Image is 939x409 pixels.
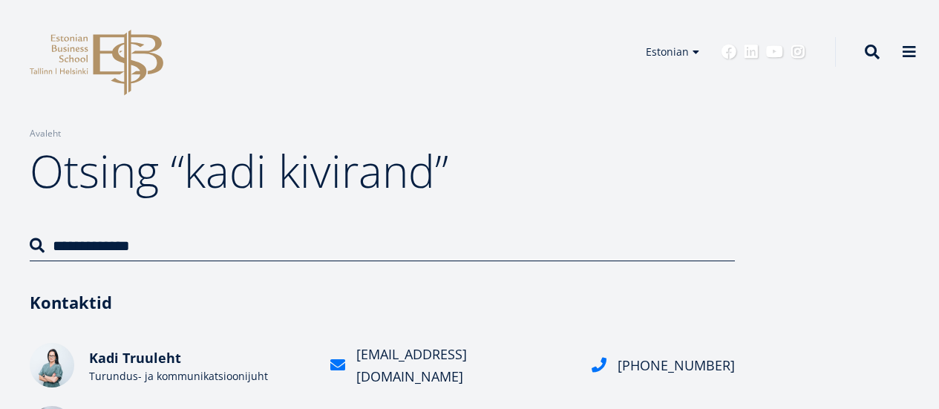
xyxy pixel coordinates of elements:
span: Kadi Truuleht [89,349,181,367]
h3: Kontaktid [30,291,735,313]
a: Avaleht [30,126,61,141]
div: Turundus- ja kommunikatsioonijuht [89,369,312,384]
a: Facebook [722,45,736,59]
a: Youtube [766,45,783,59]
a: Linkedin [744,45,759,59]
h1: Otsing “kadi kivirand” [30,141,735,200]
a: Instagram [791,45,805,59]
div: [EMAIL_ADDRESS][DOMAIN_NAME] [356,343,573,387]
div: [PHONE_NUMBER] [618,354,735,376]
img: Kadi Truuleht [30,343,74,387]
